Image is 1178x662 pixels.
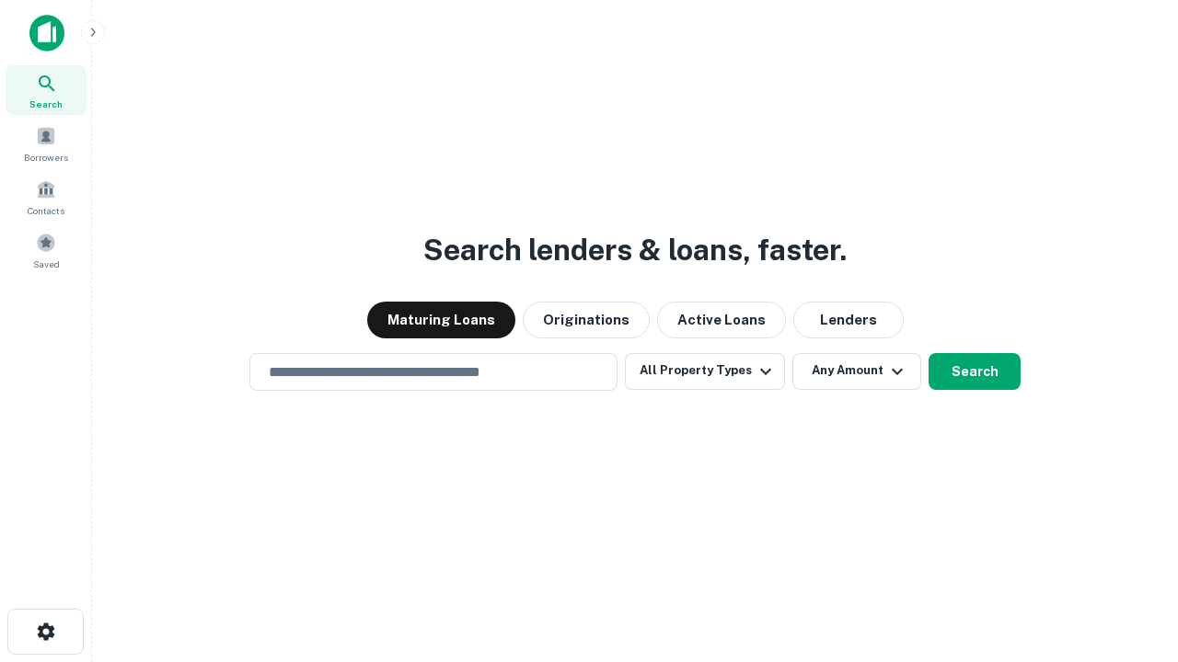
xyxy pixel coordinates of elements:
[793,302,904,338] button: Lenders
[657,302,786,338] button: Active Loans
[6,65,87,115] a: Search
[929,353,1021,390] button: Search
[792,353,921,390] button: Any Amount
[28,203,64,218] span: Contacts
[33,257,60,271] span: Saved
[625,353,785,390] button: All Property Types
[29,15,64,51] img: capitalize-icon.png
[6,172,87,222] a: Contacts
[523,302,650,338] button: Originations
[367,302,515,338] button: Maturing Loans
[1086,456,1178,544] iframe: Chat Widget
[6,225,87,275] a: Saved
[29,97,63,111] span: Search
[423,228,847,272] h3: Search lenders & loans, faster.
[6,119,87,168] a: Borrowers
[24,150,68,165] span: Borrowers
